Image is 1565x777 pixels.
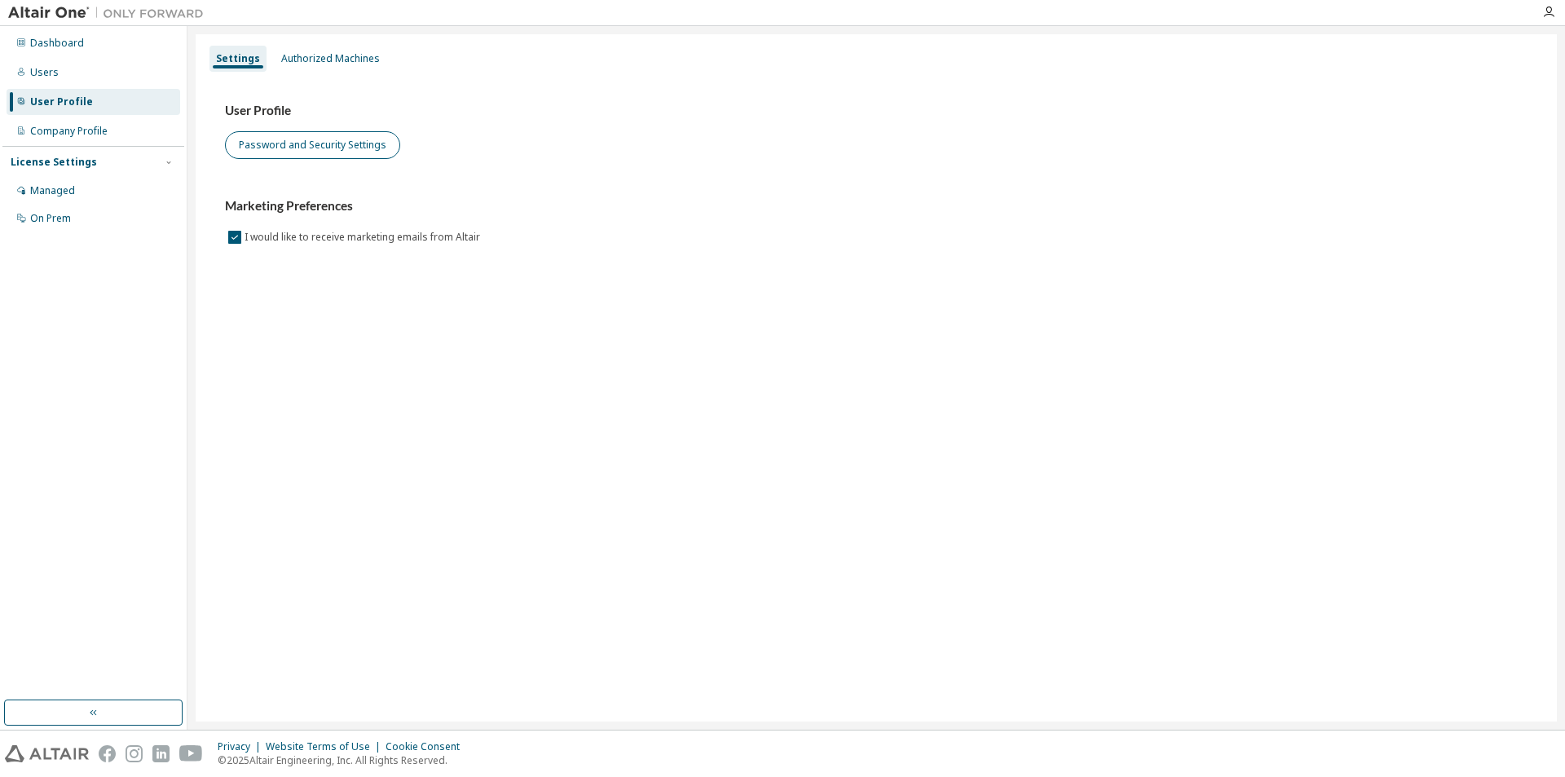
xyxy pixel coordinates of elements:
p: © 2025 Altair Engineering, Inc. All Rights Reserved. [218,753,469,767]
div: Privacy [218,740,266,753]
div: On Prem [30,212,71,225]
div: Settings [216,52,260,65]
h3: Marketing Preferences [225,198,1528,214]
div: Dashboard [30,37,84,50]
div: License Settings [11,156,97,169]
label: I would like to receive marketing emails from Altair [245,227,483,247]
h3: User Profile [225,103,1528,119]
img: linkedin.svg [152,745,170,762]
img: instagram.svg [126,745,143,762]
img: altair_logo.svg [5,745,89,762]
button: Password and Security Settings [225,131,400,159]
div: Users [30,66,59,79]
img: facebook.svg [99,745,116,762]
img: youtube.svg [179,745,203,762]
div: Company Profile [30,125,108,138]
div: Authorized Machines [281,52,380,65]
div: Cookie Consent [386,740,469,753]
div: Website Terms of Use [266,740,386,753]
img: Altair One [8,5,212,21]
div: Managed [30,184,75,197]
div: User Profile [30,95,93,108]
